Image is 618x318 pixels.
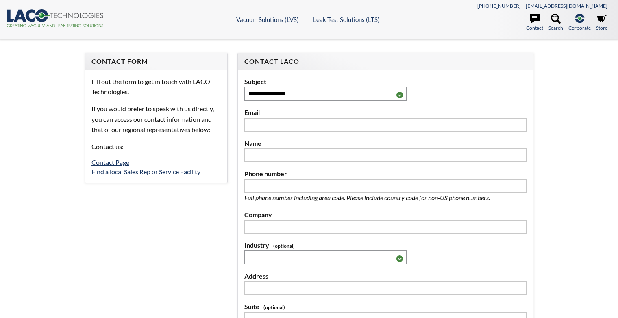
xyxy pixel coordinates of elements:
[244,169,527,179] label: Phone number
[477,3,521,9] a: [PHONE_NUMBER]
[244,76,527,87] label: Subject
[91,104,221,135] p: If you would prefer to speak with us directly, you can access our contact information and that of...
[244,57,527,66] h4: Contact LACO
[244,210,527,220] label: Company
[548,14,563,32] a: Search
[596,14,607,32] a: Store
[244,240,527,251] label: Industry
[91,158,129,166] a: Contact Page
[244,107,527,118] label: Email
[91,76,221,97] p: Fill out the form to get in touch with LACO Technologies.
[244,193,517,203] p: Full phone number including area code. Please include country code for non-US phone numbers.
[526,3,607,9] a: [EMAIL_ADDRESS][DOMAIN_NAME]
[244,138,527,149] label: Name
[313,16,380,23] a: Leak Test Solutions (LTS)
[236,16,299,23] a: Vacuum Solutions (LVS)
[91,57,221,66] h4: Contact Form
[244,301,527,312] label: Suite
[91,168,200,175] a: Find a local Sales Rep or Service Facility
[244,271,527,281] label: Address
[526,14,543,32] a: Contact
[91,141,221,152] p: Contact us:
[568,24,591,32] span: Corporate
